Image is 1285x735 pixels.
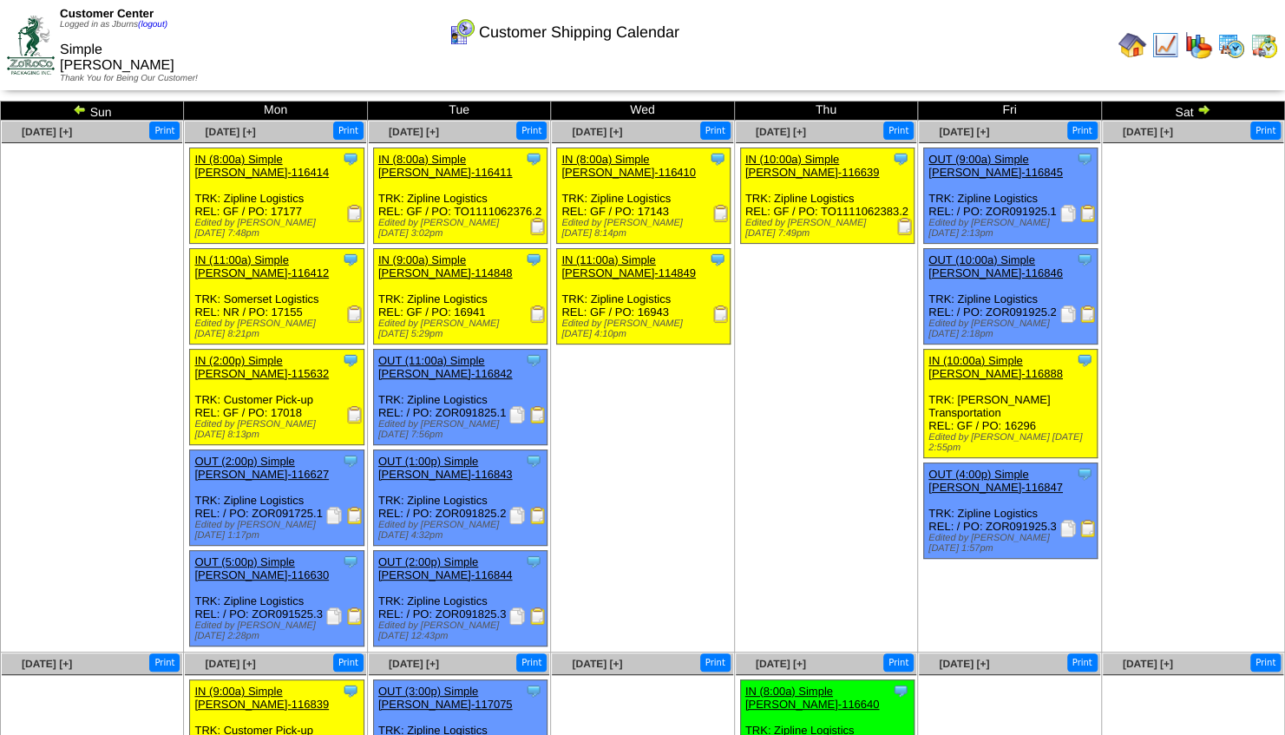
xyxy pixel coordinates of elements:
div: TRK: Zipline Logistics REL: / PO: ZOR091925.2 [924,249,1098,345]
div: Edited by [PERSON_NAME] [DATE] 8:21pm [194,318,363,339]
div: Edited by [PERSON_NAME] [DATE] 8:14pm [561,218,730,239]
td: Sun [1,102,184,121]
a: IN (11:00a) Simple [PERSON_NAME]-114849 [561,253,696,279]
a: [DATE] [+] [389,658,439,670]
a: OUT (5:00p) Simple [PERSON_NAME]-116630 [194,555,329,581]
a: IN (2:00p) Simple [PERSON_NAME]-115632 [194,354,329,380]
div: Edited by [PERSON_NAME] [DATE] 7:48pm [194,218,363,239]
div: TRK: Zipline Logistics REL: / PO: ZOR091525.3 [190,551,364,646]
a: [DATE] [+] [205,658,255,670]
div: TRK: Zipline Logistics REL: / PO: ZOR091925.1 [924,148,1098,244]
img: Bill of Lading [346,507,364,524]
button: Print [883,653,914,672]
a: [DATE] [+] [939,658,989,670]
img: Receiving Document [346,406,364,423]
img: line_graph.gif [1151,31,1179,59]
a: [DATE] [+] [939,126,989,138]
a: IN (10:00a) Simple [PERSON_NAME]-116888 [928,354,1063,380]
div: Edited by [PERSON_NAME] [DATE] 1:57pm [928,533,1097,554]
img: Tooltip [1076,251,1093,268]
button: Print [333,121,364,140]
a: [DATE] [+] [205,126,255,138]
img: Packing Slip [508,607,526,625]
div: TRK: Zipline Logistics REL: GF / PO: TO1111062383.2 [740,148,914,244]
button: Print [700,653,731,672]
div: TRK: Zipline Logistics REL: GF / PO: 17143 [557,148,731,244]
button: Print [1250,121,1281,140]
img: Tooltip [709,251,726,268]
a: IN (9:00a) Simple [PERSON_NAME]-116839 [194,685,329,711]
a: IN (8:00a) Simple [PERSON_NAME]-116640 [745,685,880,711]
a: OUT (10:00a) Simple [PERSON_NAME]-116846 [928,253,1063,279]
td: Sat [1101,102,1284,121]
div: Edited by [PERSON_NAME] [DATE] 2:55pm [928,432,1097,453]
td: Thu [734,102,917,121]
div: TRK: Zipline Logistics REL: / PO: ZOR091725.1 [190,450,364,546]
span: [DATE] [+] [572,658,622,670]
img: calendarprod.gif [1217,31,1245,59]
button: Print [149,121,180,140]
img: ZoRoCo_Logo(Green%26Foil)%20jpg.webp [7,16,55,74]
img: Tooltip [525,452,542,469]
img: Packing Slip [508,507,526,524]
a: OUT (2:00p) Simple [PERSON_NAME]-116627 [194,455,329,481]
button: Print [883,121,914,140]
div: Edited by [PERSON_NAME] [DATE] 7:49pm [745,218,914,239]
div: Edited by [PERSON_NAME] [DATE] 4:32pm [378,520,547,541]
a: IN (9:00a) Simple [PERSON_NAME]-114848 [378,253,513,279]
div: Edited by [PERSON_NAME] [DATE] 5:29pm [378,318,547,339]
span: [DATE] [+] [22,126,72,138]
a: [DATE] [+] [389,126,439,138]
img: Receiving Document [529,218,547,235]
button: Print [333,653,364,672]
div: TRK: [PERSON_NAME] Transportation REL: GF / PO: 16296 [924,350,1098,458]
img: Receiving Document [712,205,730,222]
a: IN (10:00a) Simple [PERSON_NAME]-116639 [745,153,880,179]
button: Print [149,653,180,672]
div: Edited by [PERSON_NAME] [DATE] 2:28pm [194,620,363,641]
img: Bill of Lading [529,507,547,524]
img: Bill of Lading [1079,205,1097,222]
td: Mon [184,102,367,121]
td: Tue [367,102,550,121]
div: TRK: Somerset Logistics REL: NR / PO: 17155 [190,249,364,345]
span: [DATE] [+] [22,658,72,670]
a: IN (8:00a) Simple [PERSON_NAME]-116414 [194,153,329,179]
img: Tooltip [525,251,542,268]
img: Tooltip [342,682,359,699]
button: Print [1250,653,1281,672]
img: home.gif [1118,31,1146,59]
a: [DATE] [+] [756,126,806,138]
img: Packing Slip [1059,305,1077,323]
div: TRK: Customer Pick-up REL: GF / PO: 17018 [190,350,364,445]
span: [DATE] [+] [1123,126,1173,138]
img: Tooltip [525,682,542,699]
a: IN (8:00a) Simple [PERSON_NAME]-116410 [561,153,696,179]
img: Tooltip [892,682,909,699]
img: Receiving Document [896,218,914,235]
span: [DATE] [+] [1123,658,1173,670]
a: [DATE] [+] [572,126,622,138]
a: OUT (9:00a) Simple [PERSON_NAME]-116845 [928,153,1063,179]
img: Tooltip [709,150,726,167]
img: Tooltip [342,150,359,167]
div: Edited by [PERSON_NAME] [DATE] 7:56pm [378,419,547,440]
img: calendarinout.gif [1250,31,1278,59]
button: Print [516,653,547,672]
a: OUT (1:00p) Simple [PERSON_NAME]-116843 [378,455,513,481]
img: Tooltip [342,452,359,469]
img: Tooltip [1076,351,1093,369]
img: Tooltip [525,150,542,167]
td: Wed [551,102,734,121]
img: Receiving Document [346,205,364,222]
img: arrowright.gif [1196,102,1210,116]
div: Edited by [PERSON_NAME] [DATE] 2:13pm [928,218,1097,239]
a: IN (8:00a) Simple [PERSON_NAME]-116411 [378,153,513,179]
